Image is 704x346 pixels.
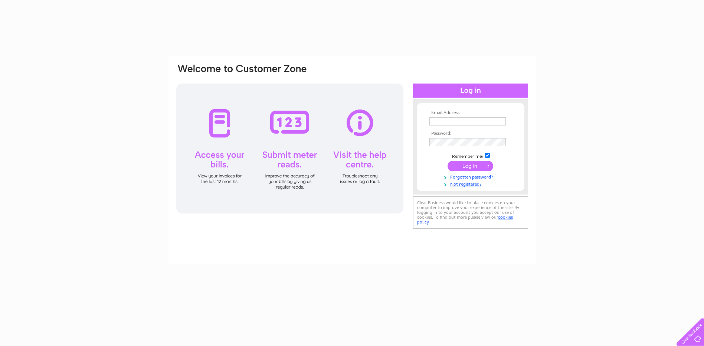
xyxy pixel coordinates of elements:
[448,161,493,171] input: Submit
[428,152,514,159] td: Remember me?
[429,180,514,187] a: Not registered?
[413,196,528,229] div: Clear Business would like to place cookies on your computer to improve your experience of the sit...
[428,110,514,115] th: Email Address:
[428,131,514,136] th: Password:
[429,173,514,180] a: Forgotten password?
[417,215,513,225] a: cookies policy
